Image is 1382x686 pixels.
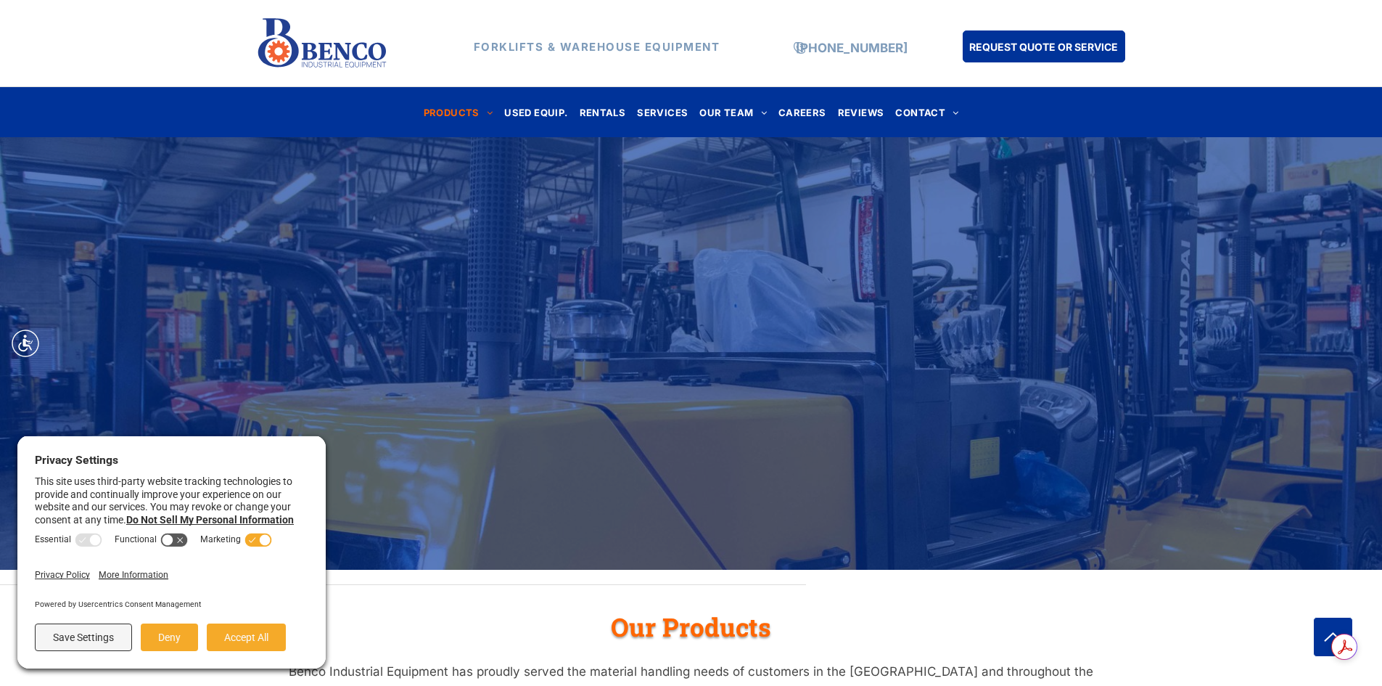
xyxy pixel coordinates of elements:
a: PRODUCTS [418,102,499,122]
a: RENTALS [574,102,632,122]
span: Our Products [611,610,771,643]
strong: FORKLIFTS & WAREHOUSE EQUIPMENT [474,40,720,54]
a: CONTACT [889,102,964,122]
a: USED EQUIP. [498,102,573,122]
a: [PHONE_NUMBER] [796,41,908,55]
a: SERVICES [631,102,694,122]
span: REQUEST QUOTE OR SERVICE [969,33,1118,60]
a: OUR TEAM [694,102,773,122]
a: REVIEWS [832,102,890,122]
a: REQUEST QUOTE OR SERVICE [963,30,1125,62]
a: CAREERS [773,102,832,122]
